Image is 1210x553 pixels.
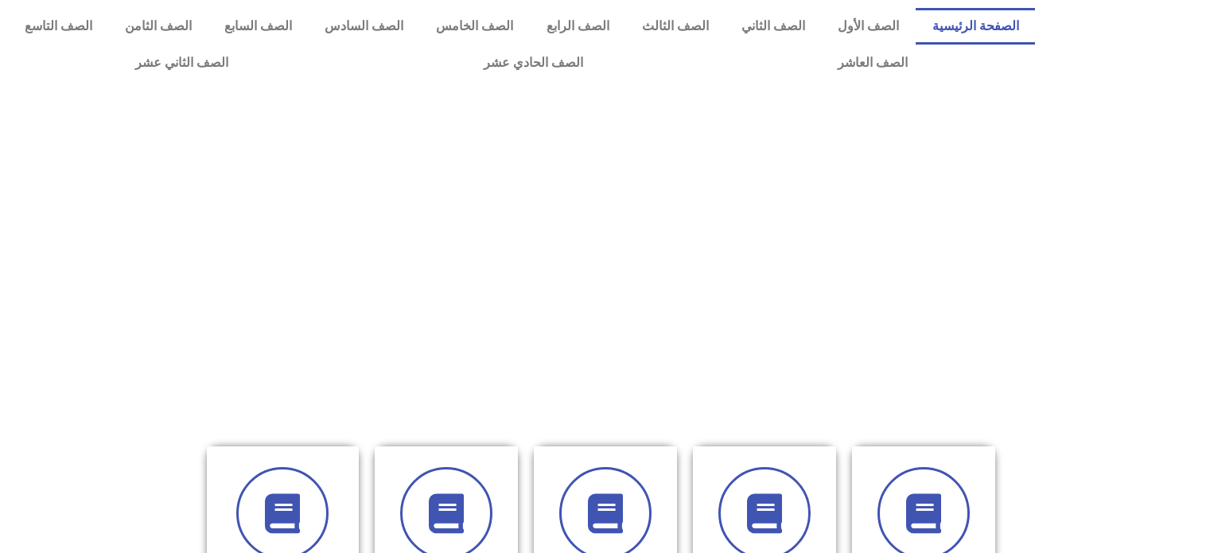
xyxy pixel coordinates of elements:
a: الصف الرابع [530,8,625,45]
a: الصف الحادي عشر [356,45,710,81]
a: الصف العاشر [710,45,1035,81]
a: الصف الثامن [108,8,208,45]
a: الصف الثاني عشر [8,45,356,81]
a: الصف السادس [309,8,420,45]
a: الصف السابع [208,8,308,45]
a: الصف الثاني [725,8,821,45]
a: الصف الأول [822,8,916,45]
a: الصفحة الرئيسية [916,8,1035,45]
a: الصف التاسع [8,8,108,45]
a: الصف الثالث [625,8,725,45]
a: الصف الخامس [420,8,530,45]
